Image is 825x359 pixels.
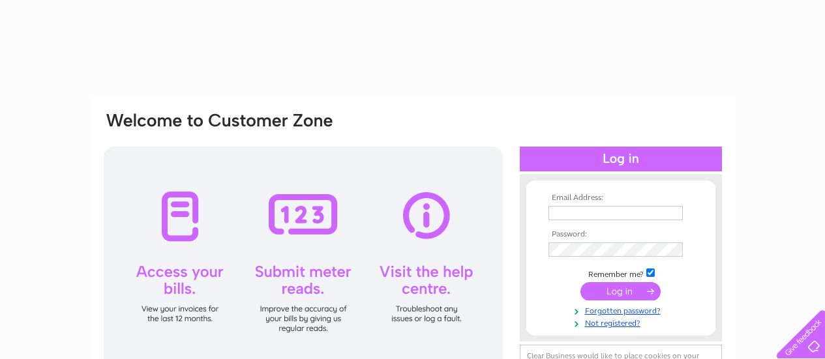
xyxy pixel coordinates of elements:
th: Password: [545,230,697,239]
a: Forgotten password? [548,304,697,316]
a: Not registered? [548,316,697,328]
input: Submit [580,282,661,300]
th: Email Address: [545,194,697,203]
td: Remember me? [545,266,697,280]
